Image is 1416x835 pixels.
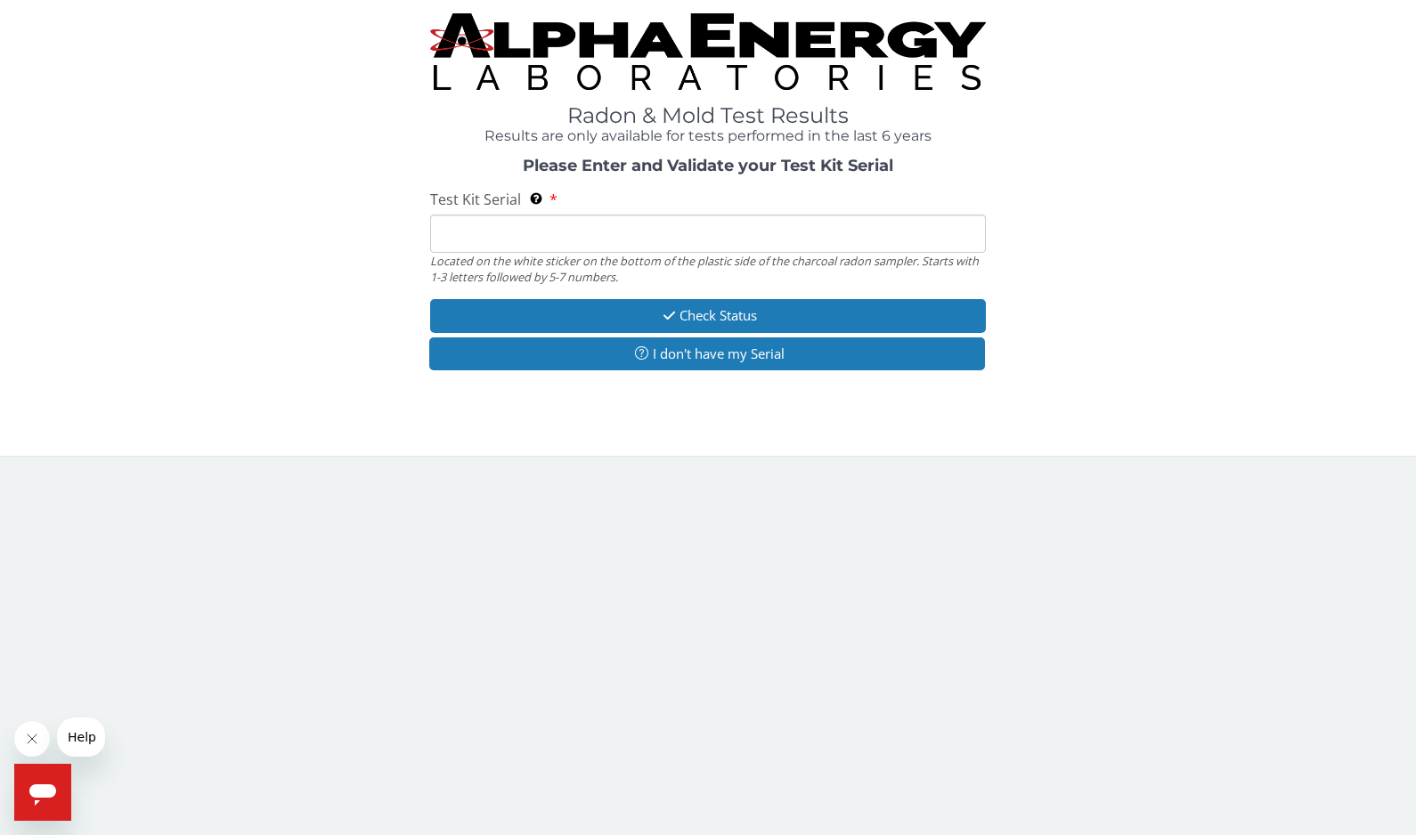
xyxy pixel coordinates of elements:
span: Test Kit Serial [430,190,521,209]
img: TightCrop.jpg [430,13,986,90]
button: Check Status [430,299,986,332]
iframe: Close message [14,721,50,757]
div: Located on the white sticker on the bottom of the plastic side of the charcoal radon sampler. Sta... [430,253,986,286]
iframe: Button to launch messaging window [14,764,71,821]
button: I don't have my Serial [429,337,985,370]
strong: Please Enter and Validate your Test Kit Serial [523,156,893,175]
h4: Results are only available for tests performed in the last 6 years [430,128,986,144]
h1: Radon & Mold Test Results [430,104,986,127]
iframe: Message from company [57,717,105,757]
